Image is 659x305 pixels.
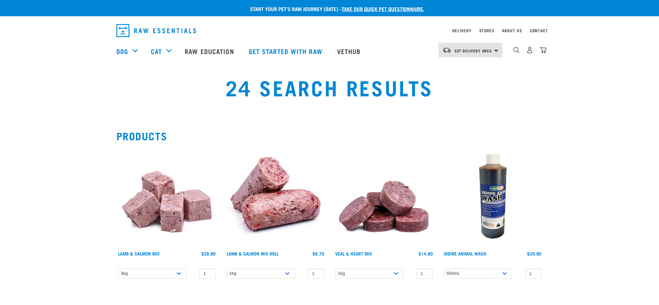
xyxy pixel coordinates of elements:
img: 1029 Lamb Salmon Mix 01 [116,147,217,248]
img: user.png [526,47,533,53]
a: Stores [479,29,494,32]
img: home-icon-1@2x.png [513,47,520,53]
a: Vethub [331,38,369,64]
img: 1152 Veal Heart Medallions 01 [334,147,434,248]
a: Dog [116,46,128,56]
img: Iodine wash [442,147,543,248]
img: Raw Essentials Logo [116,24,196,37]
input: 1 [308,269,324,279]
input: 1 [199,269,216,279]
a: Contact [530,29,548,32]
input: 1 [416,269,433,279]
a: Delivery [452,29,471,32]
a: Iodine Animal Wash [444,252,486,255]
a: About Us [502,29,522,32]
div: $14.90 [418,251,433,256]
div: $28.90 [201,251,216,256]
h1: 24 Search Results [122,75,537,99]
nav: dropdown navigation [111,21,548,40]
div: $39.90 [527,251,541,256]
h2: Products [116,130,543,142]
a: Cat [151,46,162,56]
img: van-moving.png [442,47,451,53]
span: Set Delivery Area [455,49,492,52]
div: $8.70 [312,251,324,256]
a: Veal & Heart Mix [335,252,372,255]
img: 1261 Lamb Salmon Roll 01 [225,147,326,248]
a: Lamb & Salmon Mix [118,252,160,255]
a: take our quick pet questionnaire. [342,7,424,10]
a: Raw Education [178,38,242,64]
img: home-icon@2x.png [540,47,547,53]
a: Get started with Raw [242,38,331,64]
input: 1 [525,269,541,279]
a: Lamb & Salmon Mix Roll [227,252,279,255]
